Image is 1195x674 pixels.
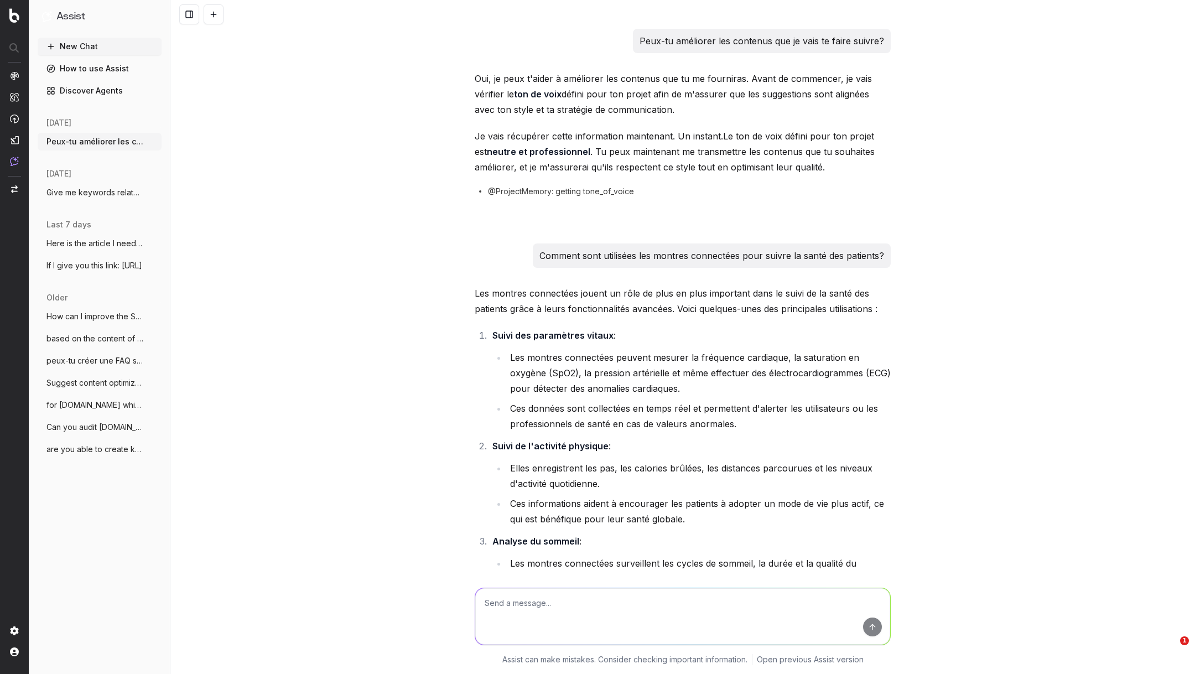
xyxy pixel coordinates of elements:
[38,418,162,436] button: Can you audit [DOMAIN_NAME] in terms of
[10,92,19,102] img: Intelligence
[11,185,18,193] img: Switch project
[38,330,162,348] button: based on the content of this page showca
[38,308,162,325] button: How can I improve the SEO of this page?
[489,328,891,432] li: :
[56,9,85,24] h1: Assist
[539,248,884,263] p: Comment sont utilisées les montres connectées pour suivre la santé des patients?
[492,440,609,452] strong: Suivi de l'activité physique
[489,438,891,527] li: :
[46,400,144,411] span: for [DOMAIN_NAME] which is our B2B
[475,286,891,317] p: Les montres connectées jouent un rôle de plus en plus important dans le suivi de la santé des pat...
[10,71,19,80] img: Analytics
[46,333,144,344] span: based on the content of this page showca
[1180,636,1189,645] span: 1
[507,401,891,432] li: Ces données sont collectées en temps réel et permettent d'alerter les utilisateurs ou les profess...
[38,133,162,151] button: Peux-tu améliorer les contenus que je va
[507,496,891,527] li: Ces informations aident à encourager les patients à adopter un mode de vie plus actif, ce qui est...
[10,626,19,635] img: Setting
[38,184,162,201] button: Give me keywords related to moving a med
[38,352,162,370] button: peux-tu créer une FAQ sur Gestion des re
[640,33,884,49] p: Peux-tu améliorer les contenus que je vais te faire suivre?
[514,89,562,100] strong: ton de voix
[507,460,891,491] li: Elles enregistrent les pas, les calories brûlées, les distances parcourues et les niveaux d'activ...
[46,377,144,388] span: Suggest content optimization and keyword
[46,311,144,322] span: How can I improve the SEO of this page?
[38,235,162,252] button: Here is the article I need you to optimi
[46,238,144,249] span: Here is the article I need you to optimi
[507,556,891,587] li: Les montres connectées surveillent les cycles de sommeil, la durée et la qualité du sommeil.
[9,8,19,23] img: Botify logo
[10,157,19,166] img: Assist
[46,422,144,433] span: Can you audit [DOMAIN_NAME] in terms of
[38,60,162,77] a: How to use Assist
[38,82,162,100] a: Discover Agents
[475,71,891,117] p: Oui, je peux t'aider à améliorer les contenus que tu me fourniras. Avant de commencer, je vais vé...
[488,186,634,197] span: @ProjectMemory: getting tone_of_voice
[38,374,162,392] button: Suggest content optimization and keyword
[492,536,579,547] strong: Analyse du sommeil
[475,128,891,175] p: Je vais récupérer cette information maintenant. Un instant.Le ton de voix défini pour ton projet ...
[10,136,19,144] img: Studio
[10,647,19,656] img: My account
[502,654,747,665] p: Assist can make mistakes. Consider checking important information.
[38,257,162,274] button: If I give you this link: [URL]
[489,533,891,622] li: :
[1157,636,1184,663] iframe: Intercom live chat
[42,9,157,24] button: Assist
[38,440,162,458] button: are you able to create keywords group fo
[42,11,52,22] img: Assist
[46,219,91,230] span: last 7 days
[46,168,71,179] span: [DATE]
[46,187,144,198] span: Give me keywords related to moving a med
[10,114,19,123] img: Activation
[46,260,142,271] span: If I give you this link: [URL]
[487,146,590,157] strong: neutre et professionnel
[507,350,891,396] li: Les montres connectées peuvent mesurer la fréquence cardiaque, la saturation en oxygène (SpO2), l...
[46,117,71,128] span: [DATE]
[38,396,162,414] button: for [DOMAIN_NAME] which is our B2B
[46,355,144,366] span: peux-tu créer une FAQ sur Gestion des re
[46,292,67,303] span: older
[492,330,614,341] strong: Suivi des paramètres vitaux
[46,444,144,455] span: are you able to create keywords group fo
[46,136,144,147] span: Peux-tu améliorer les contenus que je va
[757,654,864,665] a: Open previous Assist version
[38,38,162,55] button: New Chat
